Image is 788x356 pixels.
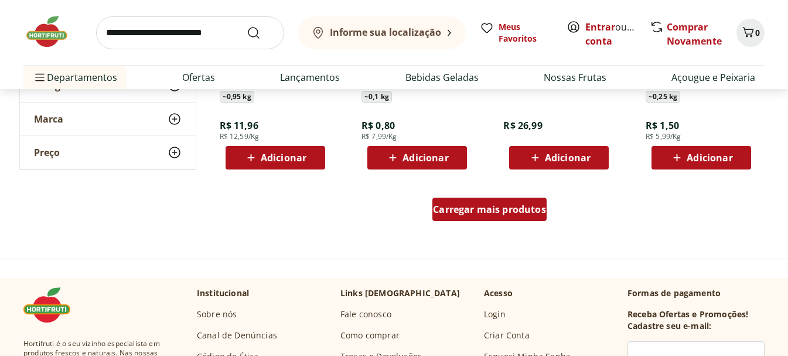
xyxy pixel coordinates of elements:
[330,26,441,39] b: Informe sua localização
[646,91,680,103] span: ~ 0,25 kg
[197,287,249,299] p: Institucional
[484,308,506,320] a: Login
[34,113,63,125] span: Marca
[736,19,765,47] button: Carrinho
[340,308,391,320] a: Fale conosco
[226,146,325,169] button: Adicionar
[220,91,254,103] span: ~ 0,95 kg
[34,147,60,158] span: Preço
[402,153,448,162] span: Adicionar
[23,14,82,49] img: Hortifruti
[96,16,284,49] input: search
[298,16,466,49] button: Informe sua localização
[20,136,196,169] button: Preço
[687,153,732,162] span: Adicionar
[585,20,637,48] span: ou
[220,132,260,141] span: R$ 12,59/Kg
[627,287,765,299] p: Formas de pagamento
[585,21,650,48] a: Criar conta
[544,70,606,84] a: Nossas Frutas
[755,27,760,38] span: 0
[627,308,748,320] h3: Receba Ofertas e Promoções!
[405,70,479,84] a: Bebidas Geladas
[367,146,467,169] button: Adicionar
[20,103,196,135] button: Marca
[432,198,547,226] a: Carregar mais produtos
[509,146,609,169] button: Adicionar
[220,119,258,132] span: R$ 11,96
[480,21,552,45] a: Meus Favoritos
[340,287,460,299] p: Links [DEMOGRAPHIC_DATA]
[280,70,340,84] a: Lançamentos
[499,21,552,45] span: Meus Favoritos
[33,63,117,91] span: Departamentos
[361,132,397,141] span: R$ 7,99/Kg
[433,205,546,214] span: Carregar mais produtos
[646,119,679,132] span: R$ 1,50
[197,308,237,320] a: Sobre nós
[484,330,530,341] a: Criar Conta
[484,287,513,299] p: Acesso
[585,21,615,33] a: Entrar
[340,330,400,341] a: Como comprar
[651,146,751,169] button: Adicionar
[197,330,277,341] a: Canal de Denúncias
[545,153,591,162] span: Adicionar
[361,91,392,103] span: ~ 0,1 kg
[361,119,395,132] span: R$ 0,80
[261,153,306,162] span: Adicionar
[671,70,755,84] a: Açougue e Peixaria
[667,21,722,48] a: Comprar Novamente
[33,63,47,91] button: Menu
[646,132,681,141] span: R$ 5,99/Kg
[182,70,215,84] a: Ofertas
[627,320,711,332] h3: Cadastre seu e-mail:
[503,119,542,132] span: R$ 26,99
[23,287,82,323] img: Hortifruti
[247,26,275,40] button: Submit Search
